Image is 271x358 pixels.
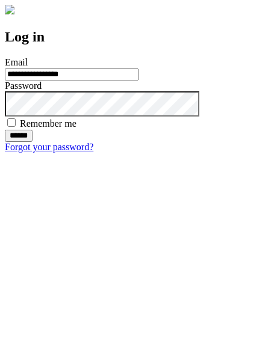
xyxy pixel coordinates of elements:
a: Forgot your password? [5,142,93,152]
img: logo-4e3dc11c47720685a147b03b5a06dd966a58ff35d612b21f08c02c0306f2b779.png [5,5,14,14]
label: Email [5,57,28,67]
label: Remember me [20,118,76,129]
h2: Log in [5,29,266,45]
label: Password [5,80,42,91]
